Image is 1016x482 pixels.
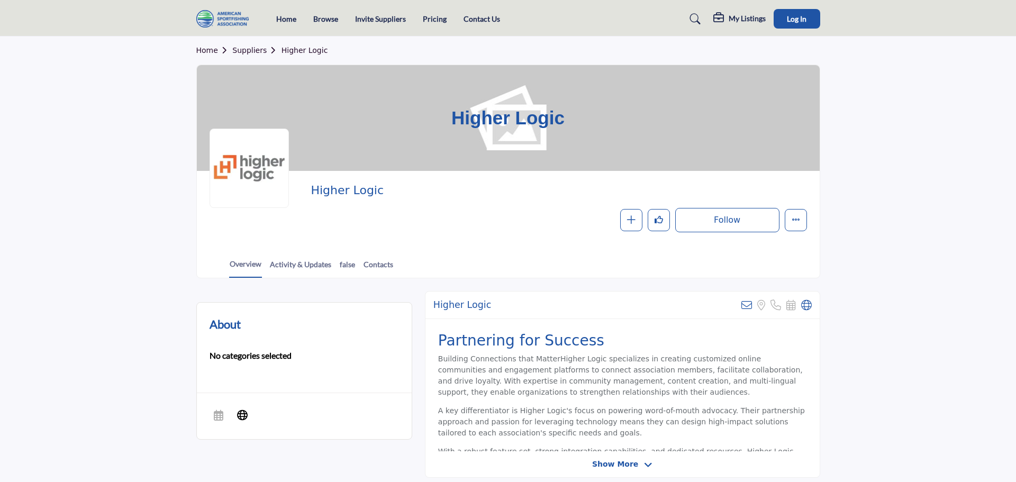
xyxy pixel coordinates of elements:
[232,46,281,54] a: Suppliers
[363,259,394,277] a: Contacts
[438,446,807,479] p: With a robust feature set, strong integration capabilities, and dedicated resources, Higher Logic...
[438,332,807,350] h2: Partnering for Success
[648,209,670,231] button: Like
[464,14,500,23] a: Contact Us
[423,14,447,23] a: Pricing
[355,14,406,23] a: Invite Suppliers
[229,258,262,278] a: Overview
[339,259,356,277] a: false
[282,46,328,54] a: Higher Logic
[592,459,638,470] span: Show More
[433,299,492,311] h2: Higher Logic
[438,405,807,439] p: A key differentiator is Higher Logic's focus on powering word-of-mouth advocacy. Their partnershi...
[196,10,254,28] img: site Logo
[679,11,707,28] a: Search
[729,14,766,23] h5: My Listings
[311,184,602,197] h2: Higher Logic
[276,14,296,23] a: Home
[210,349,292,362] b: No categories selected
[313,14,338,23] a: Browse
[675,208,779,232] button: Follow
[785,209,807,231] button: More details
[269,259,332,277] a: Activity & Updates
[196,46,233,54] a: Home
[210,315,241,333] h2: About
[787,14,806,23] span: Log In
[774,9,820,29] button: Log In
[713,13,766,25] div: My Listings
[451,65,565,171] h1: Higher Logic
[438,353,807,398] p: Building Connections that MatterHigher Logic specializes in creating customized online communitie...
